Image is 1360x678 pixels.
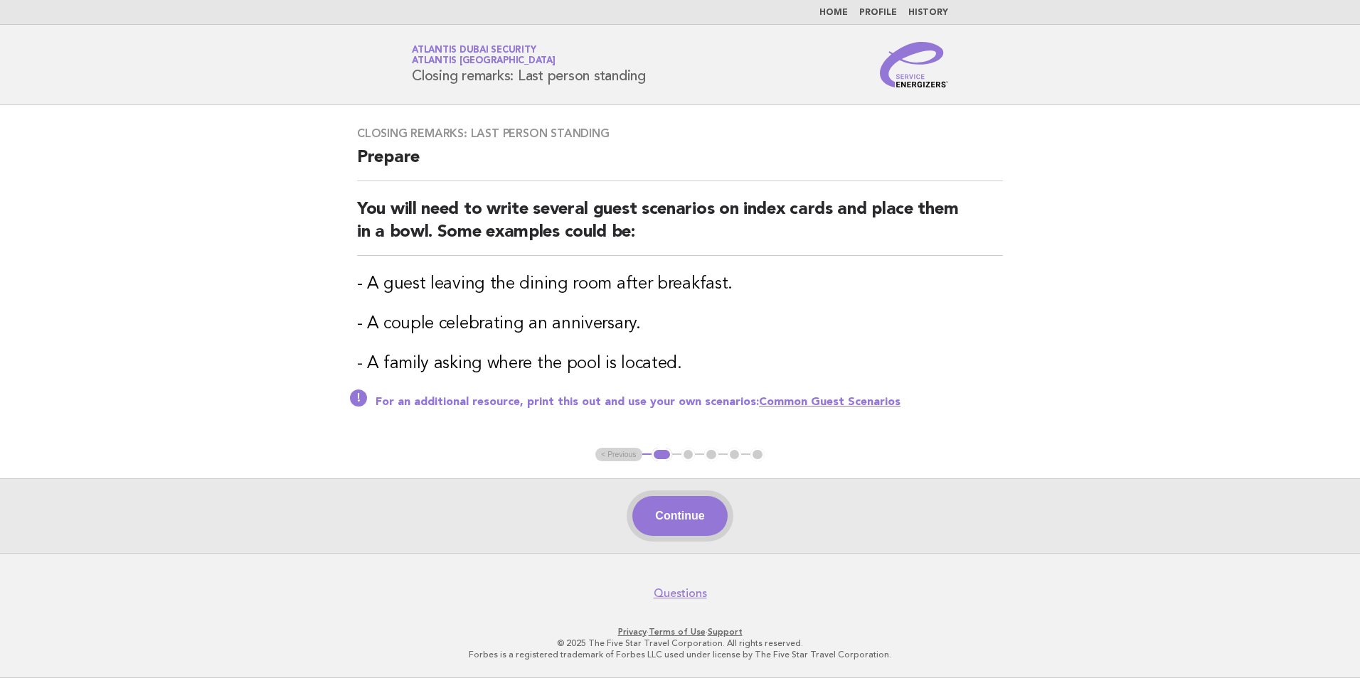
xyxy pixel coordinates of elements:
h3: Closing remarks: Last person standing [357,127,1003,141]
h3: - A guest leaving the dining room after breakfast. [357,273,1003,296]
a: Privacy [618,627,647,637]
h3: - A family asking where the pool is located. [357,353,1003,375]
button: Continue [632,496,727,536]
a: Questions [654,586,707,601]
a: Profile [859,9,897,17]
h2: Prepare [357,146,1003,181]
p: Forbes is a registered trademark of Forbes LLC used under license by The Five Star Travel Corpora... [245,649,1115,660]
a: Support [708,627,743,637]
h2: You will need to write several guest scenarios on index cards and place them in a bowl. Some exam... [357,198,1003,256]
p: For an additional resource, print this out and use your own scenarios: [376,395,1003,409]
h3: - A couple celebrating an anniversary. [357,313,1003,335]
p: © 2025 The Five Star Travel Corporation. All rights reserved. [245,637,1115,649]
span: Atlantis [GEOGRAPHIC_DATA] [412,57,556,66]
a: Terms of Use [649,627,706,637]
p: · · [245,626,1115,637]
h1: Closing remarks: Last person standing [412,46,646,83]
button: 1 [652,448,672,462]
a: History [908,9,948,17]
a: Home [819,9,848,17]
a: Common Guest Scenarios [759,397,901,408]
img: Service Energizers [880,42,948,87]
a: Atlantis Dubai SecurityAtlantis [GEOGRAPHIC_DATA] [412,45,556,65]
